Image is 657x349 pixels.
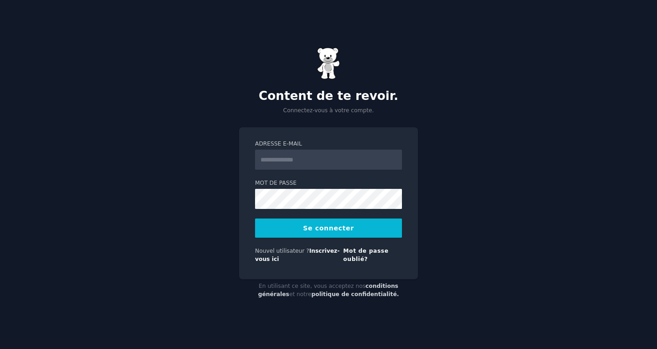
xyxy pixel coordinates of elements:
[283,107,374,114] font: Connectez-vous à votre compte.
[255,219,402,238] button: Se connecter
[255,248,339,262] a: Inscrivez-vous ici
[255,141,302,147] font: Adresse e-mail
[317,47,340,79] img: Ours en gélatine
[255,180,297,186] font: Mot de passe
[258,283,398,297] a: conditions générales
[255,248,309,254] font: Nouvel utilisateur ?
[303,224,354,232] font: Se connecter
[259,283,365,289] font: En utilisant ce site, vous acceptez nos
[343,248,388,262] a: Mot de passe oublié?
[311,291,399,297] a: politique de confidentialité.
[259,89,398,103] font: Content de te revoir.
[289,291,312,297] font: et notre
